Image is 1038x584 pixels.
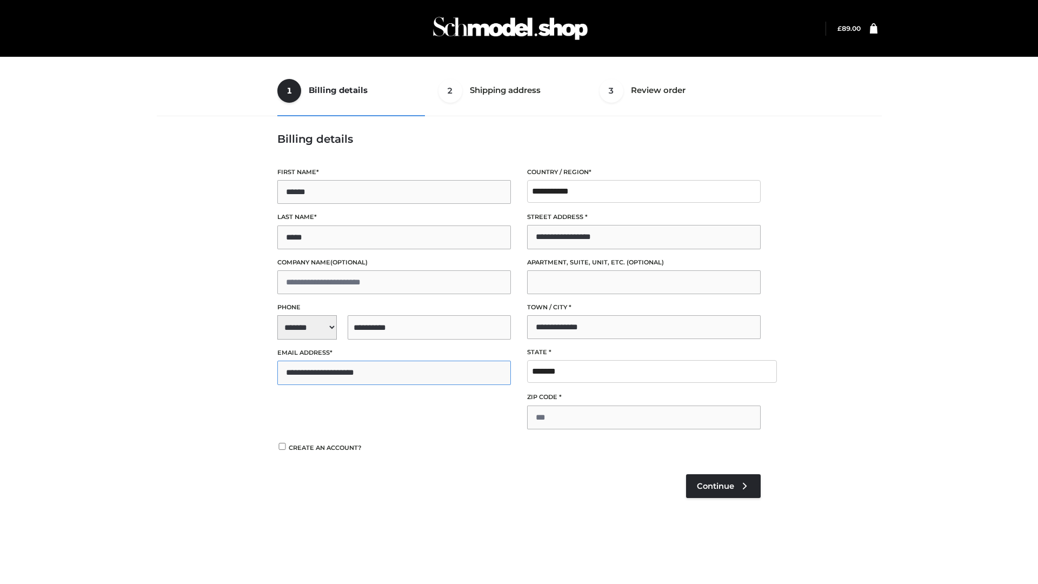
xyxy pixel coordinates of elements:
label: Country / Region [527,167,761,177]
span: Continue [697,481,734,491]
span: (optional) [627,258,664,266]
label: Company name [277,257,511,268]
label: Apartment, suite, unit, etc. [527,257,761,268]
span: (optional) [330,258,368,266]
img: Schmodel Admin 964 [429,7,591,50]
label: First name [277,167,511,177]
label: Email address [277,348,511,358]
label: ZIP Code [527,392,761,402]
bdi: 89.00 [837,24,861,32]
label: Last name [277,212,511,222]
span: Create an account? [289,444,362,452]
h3: Billing details [277,132,761,145]
span: £ [837,24,842,32]
label: Street address [527,212,761,222]
input: Create an account? [277,443,287,450]
a: Continue [686,474,761,498]
label: Phone [277,302,511,313]
label: Town / City [527,302,761,313]
label: State [527,347,761,357]
a: £89.00 [837,24,861,32]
